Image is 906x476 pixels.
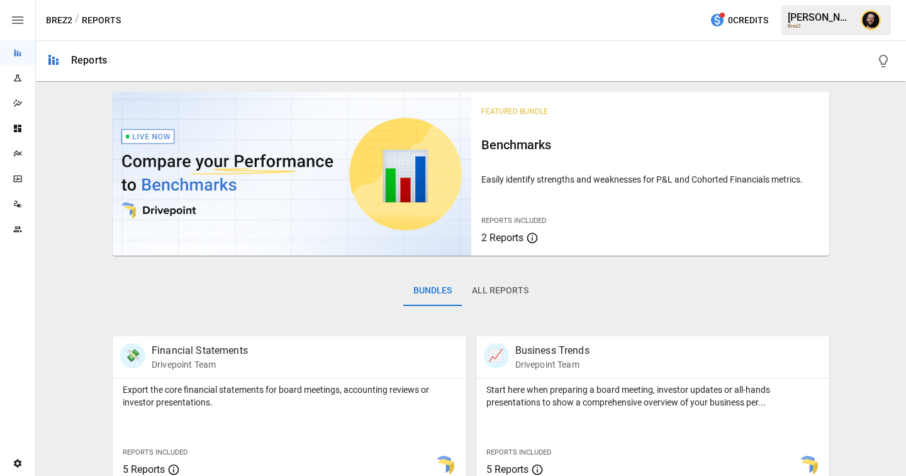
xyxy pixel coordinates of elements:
[788,23,853,29] div: Brez2
[705,9,773,32] button: 0Credits
[788,11,853,23] div: [PERSON_NAME]
[798,456,818,476] img: smart model
[113,92,471,256] img: video thumbnail
[481,107,548,116] span: Featured Bundle
[403,276,462,306] button: Bundles
[123,463,165,475] span: 5 Reports
[853,3,888,38] button: Ciaran Nugent
[515,343,590,358] p: Business Trends
[152,358,248,371] p: Drivepoint Team
[75,13,79,28] div: /
[861,10,881,30] img: Ciaran Nugent
[123,383,456,409] p: Export the core financial statements for board meetings, accounting reviews or investor presentat...
[486,463,528,475] span: 5 Reports
[434,456,454,476] img: smart model
[481,217,546,225] span: Reports Included
[152,343,248,358] p: Financial Statements
[481,232,523,244] span: 2 Reports
[486,448,551,456] span: Reports Included
[120,343,145,368] div: 💸
[71,54,107,66] div: Reports
[46,13,72,28] button: Brez2
[481,173,820,186] p: Easily identify strengths and weaknesses for P&L and Cohorted Financials metrics.
[123,448,187,456] span: Reports Included
[484,343,509,368] div: 📈
[486,383,820,409] p: Start here when preparing a board meeting, investor updates or all-hands presentations to show a ...
[728,13,768,28] span: 0 Credits
[462,276,539,306] button: All Reports
[515,358,590,371] p: Drivepoint Team
[481,135,820,155] h6: Benchmarks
